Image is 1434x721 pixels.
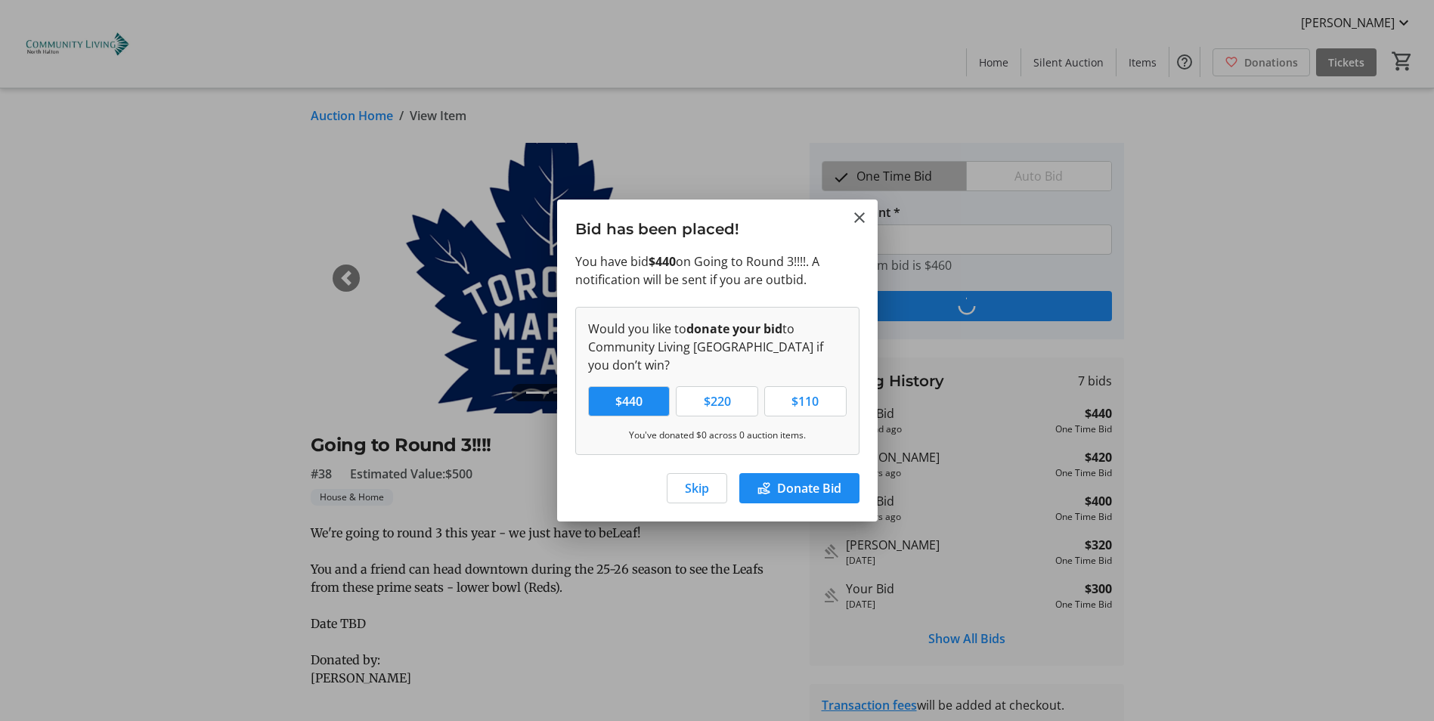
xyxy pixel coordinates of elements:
strong: $440 [649,253,676,270]
strong: donate your bid [686,320,782,337]
h3: Bid has been placed! [557,200,878,252]
p: You've donated $0 across 0 auction items. [588,429,847,442]
span: $440 [606,392,652,410]
span: Skip [685,479,709,497]
span: Donate Bid [777,479,841,497]
span: $110 [782,392,828,410]
button: Close [850,209,869,227]
button: Skip [667,473,727,503]
p: You have bid on Going to Round 3!!!!. A notification will be sent if you are outbid. [575,252,859,289]
p: Would you like to to Community Living [GEOGRAPHIC_DATA] if you don’t win? [588,320,847,374]
button: Donate Bid [739,473,859,503]
span: $220 [695,392,740,410]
